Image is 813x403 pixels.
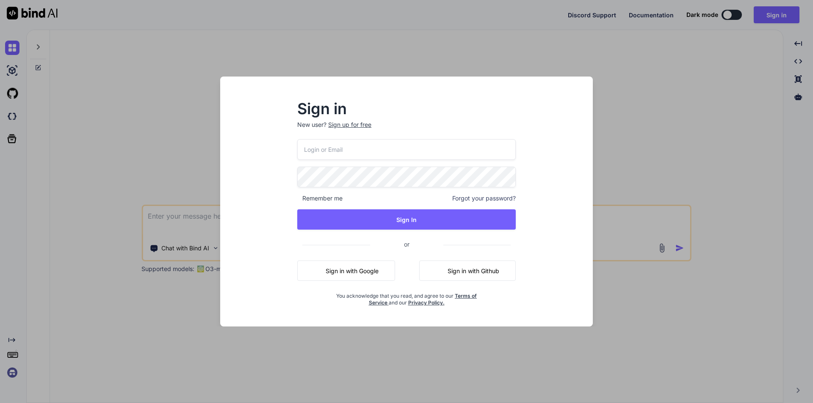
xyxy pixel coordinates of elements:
[297,139,516,160] input: Login or Email
[297,102,516,115] h2: Sign in
[297,260,395,281] button: Sign in with Google
[297,121,516,139] p: New user?
[297,209,516,230] button: Sign In
[452,194,516,203] span: Forgot your password?
[419,260,516,281] button: Sign in with Github
[369,293,477,306] a: Terms of Service
[297,194,343,203] span: Remember me
[334,288,479,306] div: You acknowledge that you read, and agree to our and our
[408,299,445,306] a: Privacy Policy.
[314,266,322,275] img: google
[328,121,371,129] div: Sign up for free
[370,234,443,255] span: or
[436,266,444,275] img: github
